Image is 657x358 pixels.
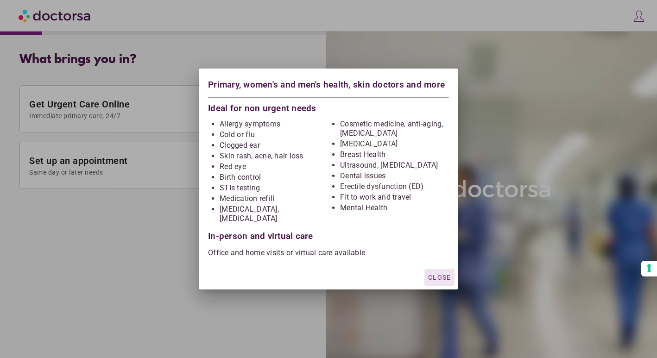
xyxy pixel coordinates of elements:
[340,139,449,149] li: [MEDICAL_DATA]
[208,78,449,94] div: Primary, women's and men's health, skin doctors and more
[220,173,328,182] li: Birth control
[208,225,449,241] div: In-person and virtual care
[340,171,449,181] li: Dental issues
[220,194,328,203] li: Medication refill
[220,119,328,129] li: Allergy symptoms
[340,182,449,191] li: Erectile dysfunction (ED)
[220,183,328,193] li: STIs testing
[220,205,328,223] li: [MEDICAL_DATA], [MEDICAL_DATA]
[340,161,449,170] li: Ultrasound, [MEDICAL_DATA]
[428,274,451,281] span: Close
[220,151,328,161] li: Skin rash, acne, hair loss
[340,150,449,159] li: Breast Health
[340,193,449,202] li: Fit to work and travel
[220,130,328,139] li: Cold or flu
[641,261,657,276] button: Your consent preferences for tracking technologies
[340,119,449,138] li: Cosmetic medicine, anti-aging, [MEDICAL_DATA]
[424,269,455,286] button: Close
[208,248,449,258] p: Office and home visits or virtual care available
[208,101,449,113] div: Ideal for non urgent needs
[220,141,328,150] li: Clogged ear
[220,162,328,171] li: Red eye
[340,203,449,213] li: Mental Health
